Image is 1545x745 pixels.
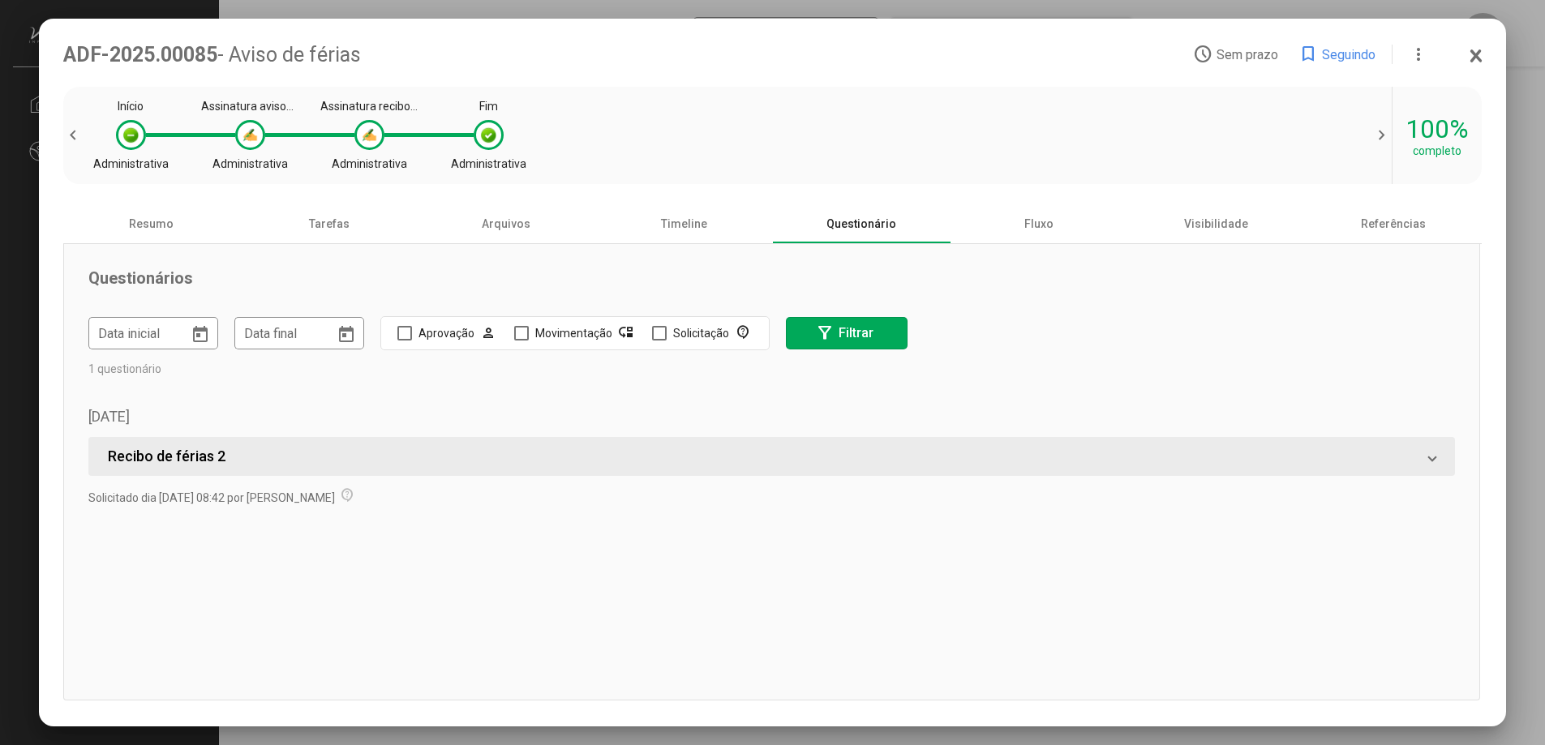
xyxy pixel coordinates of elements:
[1298,45,1318,64] mat-icon: bookmark
[786,317,908,349] button: Filtrar
[93,157,169,170] div: Administrativa
[339,488,358,507] mat-icon: contact_support
[673,323,753,343] div: Solicitação
[63,126,88,145] span: chevron_left
[595,204,773,243] div: Timeline
[479,323,498,343] mat-icon: person
[320,100,418,113] div: Assinatura recibo de férias
[332,157,407,170] div: Administrativa
[616,323,636,343] mat-icon: move_down
[201,100,298,113] div: Assinatura aviso de férias
[63,204,241,243] div: Resumo
[418,323,498,343] div: Aprovação
[217,43,361,66] span: - Aviso de férias
[773,204,951,243] div: Questionário
[108,447,1417,465] mat-panel-title: Recibo de férias 2
[1409,45,1428,64] mat-icon: more_vert
[88,362,1456,375] div: 1 questionário
[88,268,1456,288] span: Questionários
[240,204,418,243] div: Tarefas
[330,318,363,350] button: Open calendar
[184,318,217,350] button: Open calendar
[950,204,1127,243] div: Fluxo
[1217,47,1278,62] span: Sem prazo
[839,325,873,340] span: Filtrar
[88,491,335,504] span: Solicitado dia [DATE] 08:42 por [PERSON_NAME]
[63,43,1194,66] div: ADF-2025.00085
[212,157,288,170] div: Administrativa
[1193,45,1212,64] mat-icon: access_time
[479,100,498,113] div: Fim
[1305,204,1483,243] div: Referências
[535,323,636,343] div: Movimentação
[733,323,753,343] mat-icon: contact_support
[1322,47,1375,62] span: Seguindo
[1127,204,1305,243] div: Visibilidade
[88,437,1456,476] mat-expansion-panel-header: Recibo de férias 2
[418,204,595,243] div: Arquivos
[815,323,835,343] mat-icon: filter_alt
[1406,113,1469,144] div: 100%
[1367,126,1392,145] span: chevron_right
[88,408,1456,425] div: [DATE]
[118,100,144,113] div: Início
[1413,144,1461,157] div: completo
[451,157,526,170] div: Administrativa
